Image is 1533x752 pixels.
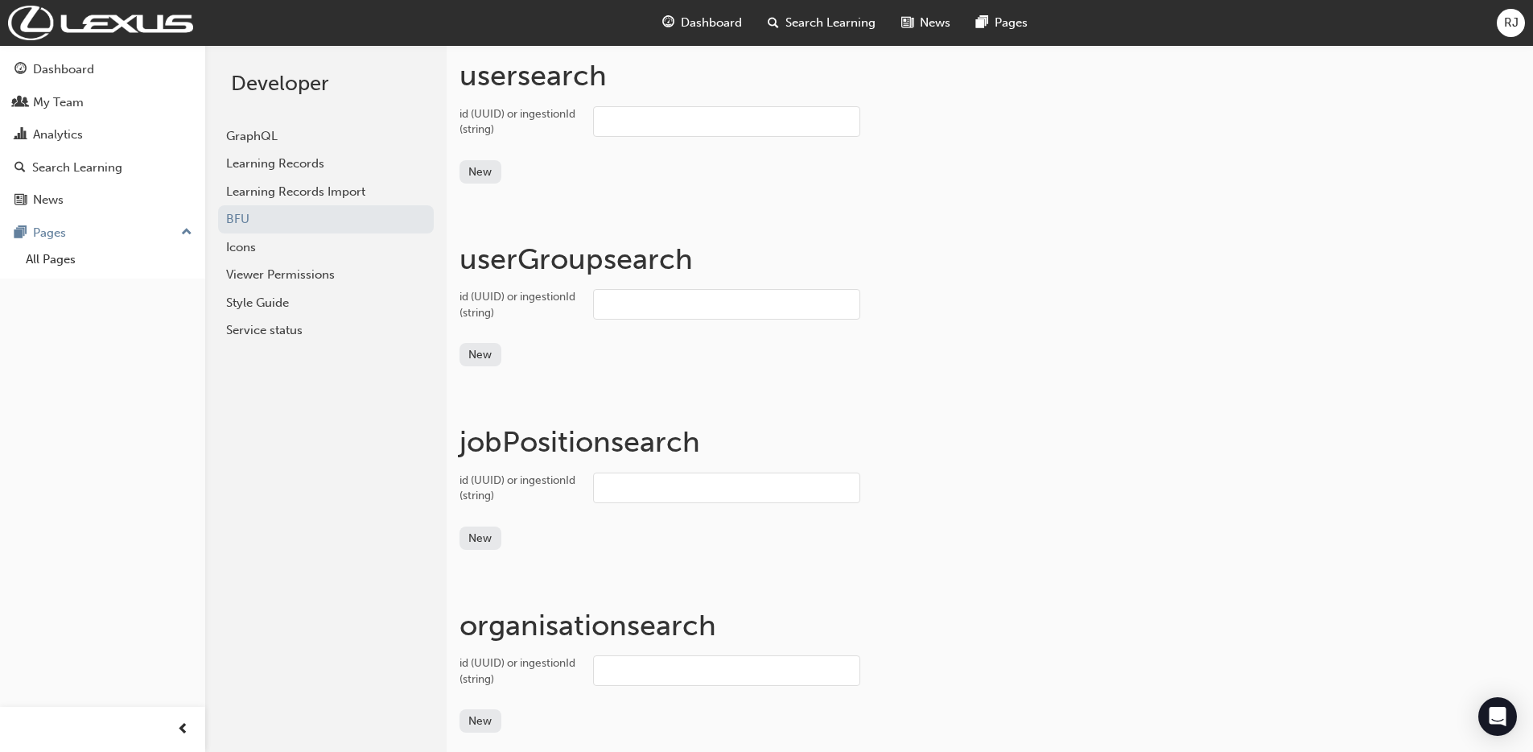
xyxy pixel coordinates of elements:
div: Dashboard [33,60,94,79]
span: Dashboard [681,14,742,32]
div: Style Guide [226,294,426,312]
button: Pages [6,218,199,248]
button: New [459,343,501,366]
h1: userGroup search [459,242,1520,277]
a: Search Learning [6,153,199,183]
a: pages-iconPages [963,6,1041,39]
button: RJ [1497,9,1525,37]
button: New [459,527,501,550]
div: id (UUID) or ingestionId (string) [459,106,580,138]
div: Search Learning [32,159,122,177]
a: All Pages [19,247,199,272]
div: Open Intercom Messenger [1478,697,1517,736]
a: Service status [218,316,434,345]
input: id (UUID) or ingestionId (string) [593,655,860,686]
button: DashboardMy TeamAnalyticsSearch LearningNews [6,52,199,218]
span: guage-icon [662,13,674,33]
button: New [459,160,501,184]
button: New [459,709,501,733]
span: guage-icon [14,63,27,77]
div: My Team [33,93,84,112]
span: search-icon [14,161,26,176]
h1: organisation search [459,608,1520,643]
span: News [920,14,950,32]
div: Learning Records [226,155,426,173]
a: news-iconNews [888,6,963,39]
div: id (UUID) or ingestionId (string) [459,473,580,504]
input: id (UUID) or ingestionId (string) [593,289,860,320]
span: people-icon [14,96,27,110]
span: pages-icon [14,226,27,241]
span: Search Learning [785,14,876,32]
span: Pages [995,14,1028,32]
div: Icons [226,238,426,257]
a: Learning Records [218,150,434,178]
input: id (UUID) or ingestionId (string) [593,473,860,503]
div: News [33,191,64,209]
a: BFU [218,205,434,233]
span: news-icon [901,13,913,33]
a: Dashboard [6,55,199,85]
span: prev-icon [177,720,189,740]
a: News [6,185,199,215]
span: up-icon [181,222,192,243]
a: Learning Records Import [218,178,434,206]
span: news-icon [14,193,27,208]
div: Viewer Permissions [226,266,426,284]
a: Viewer Permissions [218,261,434,289]
input: id (UUID) or ingestionId (string) [593,106,860,137]
h2: Developer [231,71,421,97]
span: pages-icon [976,13,988,33]
a: search-iconSearch Learning [755,6,888,39]
h1: jobPosition search [459,424,1520,460]
div: id (UUID) or ingestionId (string) [459,289,580,320]
a: Style Guide [218,289,434,317]
div: Pages [33,224,66,242]
span: RJ [1504,14,1519,32]
span: search-icon [768,13,779,33]
a: guage-iconDashboard [649,6,755,39]
div: Service status [226,321,426,340]
div: id (UUID) or ingestionId (string) [459,655,580,687]
div: Analytics [33,126,83,144]
div: Learning Records Import [226,183,426,201]
a: Icons [218,233,434,262]
a: GraphQL [218,122,434,151]
div: GraphQL [226,127,426,146]
a: Analytics [6,120,199,150]
span: chart-icon [14,128,27,143]
img: Trak [8,6,193,40]
h1: user search [459,58,1520,93]
a: My Team [6,88,199,118]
